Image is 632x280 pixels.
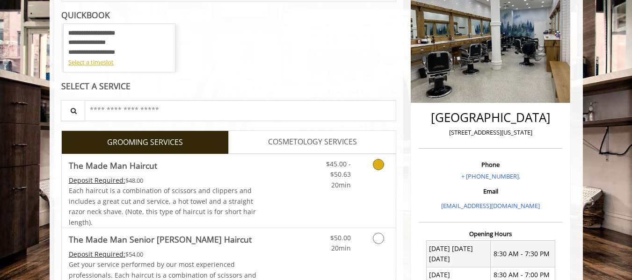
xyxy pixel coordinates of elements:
[69,176,125,185] span: This service needs some Advance to be paid before we block your appointment
[421,128,560,137] p: [STREET_ADDRESS][US_STATE]
[69,175,257,186] div: $48.00
[61,100,85,121] button: Service Search
[421,111,560,124] h2: [GEOGRAPHIC_DATA]
[461,172,520,180] a: + [PHONE_NUMBER].
[69,159,157,172] b: The Made Man Haircut
[491,241,555,267] td: 8:30 AM - 7:30 PM
[68,57,170,67] div: Select a timeslot
[326,159,351,179] span: $45.00 - $50.63
[330,233,351,242] span: $50.00
[421,188,560,194] h3: Email
[268,136,357,148] span: COSMETOLOGY SERVICES
[419,230,562,237] h3: Opening Hours
[69,250,125,258] span: This service needs some Advance to be paid before we block your appointment
[69,249,257,259] div: $54.00
[61,9,110,21] b: QUICKBOOK
[69,186,256,226] span: Each haircut is a combination of scissors and clippers and includes a great cut and service, a ho...
[426,241,491,267] td: [DATE] [DATE] [DATE]
[107,136,183,149] span: GROOMING SERVICES
[421,161,560,168] h3: Phone
[331,244,351,252] span: 20min
[61,82,397,91] div: SELECT A SERVICE
[69,233,252,246] b: The Made Man Senior [PERSON_NAME] Haircut
[331,180,351,189] span: 20min
[441,201,540,210] a: [EMAIL_ADDRESS][DOMAIN_NAME]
